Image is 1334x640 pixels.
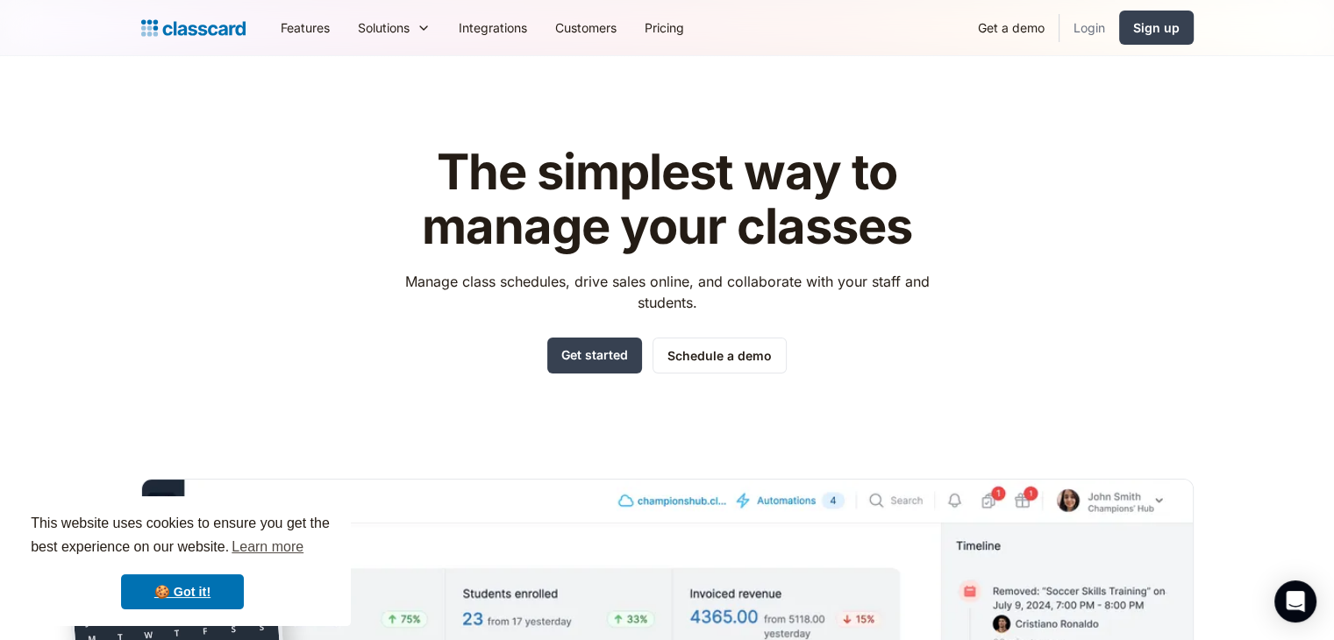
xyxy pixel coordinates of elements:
[547,338,642,373] a: Get started
[14,496,351,626] div: cookieconsent
[541,8,631,47] a: Customers
[267,8,344,47] a: Features
[141,16,246,40] a: home
[389,271,945,313] p: Manage class schedules, drive sales online, and collaborate with your staff and students.
[31,513,334,560] span: This website uses cookies to ensure you get the best experience on our website.
[1119,11,1194,45] a: Sign up
[1059,8,1119,47] a: Login
[1133,18,1180,37] div: Sign up
[344,8,445,47] div: Solutions
[445,8,541,47] a: Integrations
[964,8,1059,47] a: Get a demo
[631,8,698,47] a: Pricing
[121,574,244,609] a: dismiss cookie message
[653,338,787,373] a: Schedule a demo
[389,146,945,253] h1: The simplest way to manage your classes
[1274,580,1316,622] div: Open Intercom Messenger
[358,18,410,37] div: Solutions
[229,534,306,560] a: learn more about cookies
